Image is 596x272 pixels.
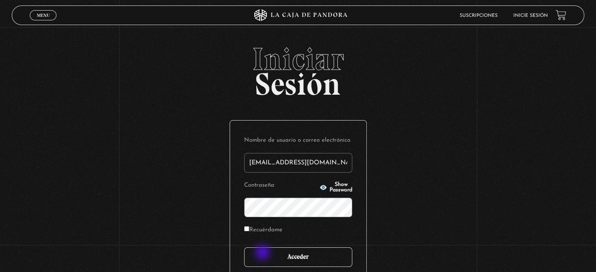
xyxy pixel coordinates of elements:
[244,224,283,236] label: Recuérdame
[330,182,352,193] span: Show Password
[12,43,584,75] span: Iniciar
[460,13,498,18] a: Suscripciones
[12,43,584,94] h2: Sesión
[244,135,352,147] label: Nombre de usuario o correo electrónico
[513,13,548,18] a: Inicie sesión
[244,226,249,231] input: Recuérdame
[244,247,352,267] input: Acceder
[244,180,317,192] label: Contraseña
[319,182,352,193] button: Show Password
[556,10,566,20] a: View your shopping cart
[34,20,53,25] span: Cerrar
[37,13,50,18] span: Menu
